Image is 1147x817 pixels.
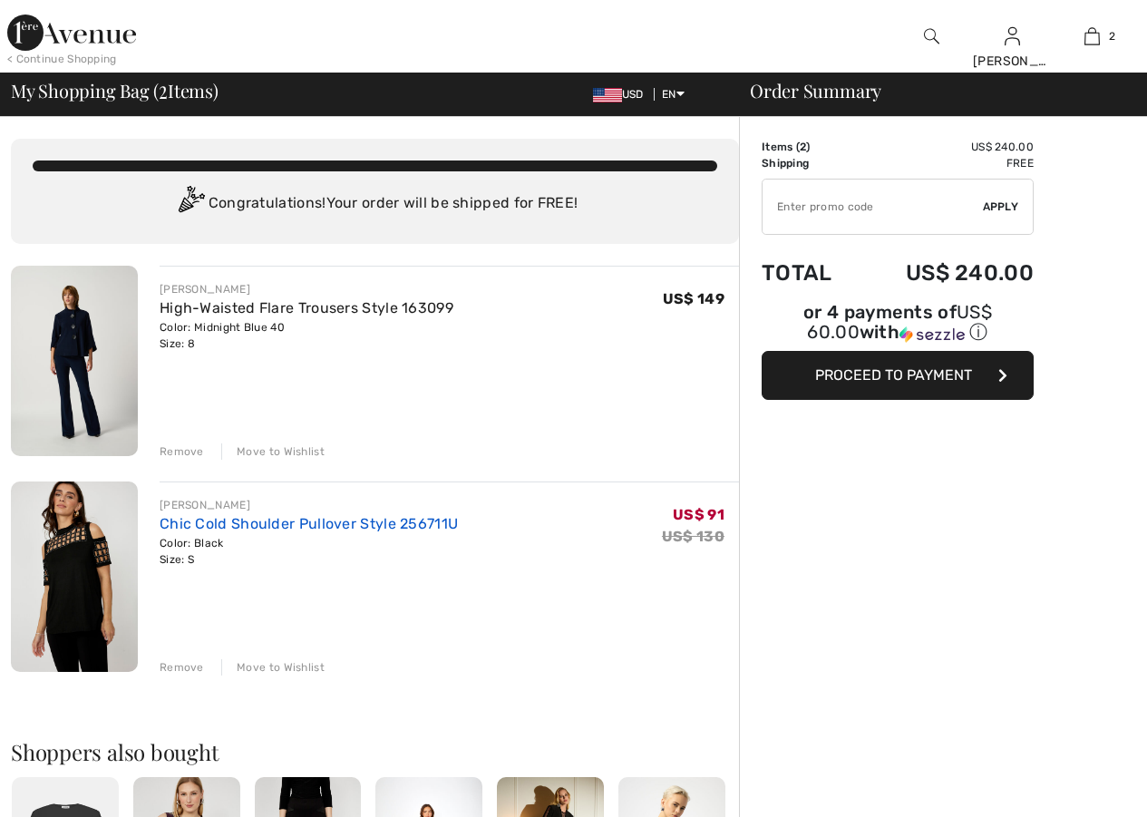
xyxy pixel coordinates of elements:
img: Chic Cold Shoulder Pullover Style 256711U [11,481,138,672]
a: High-Waisted Flare Trousers Style 163099 [160,299,453,316]
div: [PERSON_NAME] [160,281,453,297]
td: Free [858,155,1034,171]
div: [PERSON_NAME] [160,497,458,513]
div: Move to Wishlist [221,443,325,460]
img: Congratulation2.svg [172,186,209,222]
span: 2 [159,77,168,101]
div: Remove [160,443,204,460]
div: Order Summary [728,82,1136,100]
span: USD [593,88,651,101]
span: 2 [1109,28,1115,44]
span: US$ 60.00 [807,301,992,343]
td: Total [762,242,858,304]
span: US$ 91 [673,506,724,523]
td: Shipping [762,155,858,171]
a: Chic Cold Shoulder Pullover Style 256711U [160,515,458,532]
td: US$ 240.00 [858,242,1034,304]
span: Apply [983,199,1019,215]
a: 2 [1053,25,1132,47]
span: 2 [800,141,806,153]
img: My Info [1005,25,1020,47]
td: US$ 240.00 [858,139,1034,155]
div: Color: Black Size: S [160,535,458,568]
s: US$ 130 [662,528,724,545]
img: Sezzle [899,326,965,343]
span: My Shopping Bag ( Items) [11,82,219,100]
div: Remove [160,659,204,676]
span: Proceed to Payment [815,366,972,384]
img: My Bag [1084,25,1100,47]
input: Promo code [763,180,983,234]
span: US$ 149 [663,290,724,307]
h2: Shoppers also bought [11,741,739,763]
div: < Continue Shopping [7,51,117,67]
button: Proceed to Payment [762,351,1034,400]
span: EN [662,88,685,101]
img: search the website [924,25,939,47]
img: US Dollar [593,88,622,102]
img: 1ère Avenue [7,15,136,51]
div: or 4 payments of with [762,304,1034,345]
div: Congratulations! Your order will be shipped for FREE! [33,186,717,222]
div: Color: Midnight Blue 40 Size: 8 [160,319,453,352]
img: High-Waisted Flare Trousers Style 163099 [11,266,138,456]
div: [PERSON_NAME] [973,52,1052,71]
a: Sign In [1005,27,1020,44]
div: or 4 payments ofUS$ 60.00withSezzle Click to learn more about Sezzle [762,304,1034,351]
td: Items ( ) [762,139,858,155]
div: Move to Wishlist [221,659,325,676]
